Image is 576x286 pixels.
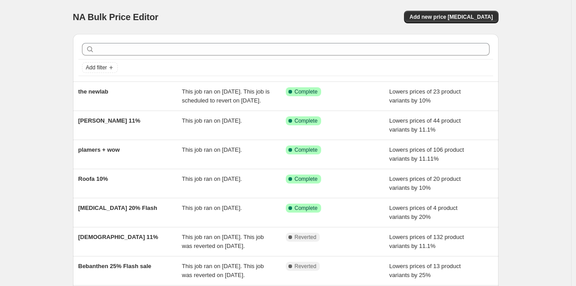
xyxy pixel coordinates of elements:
[295,175,318,183] span: Complete
[182,146,242,153] span: This job ran on [DATE].
[78,117,141,124] span: [PERSON_NAME] 11%
[82,62,118,73] button: Add filter
[389,88,461,104] span: Lowers prices of 23 product variants by 10%
[389,263,461,278] span: Lowers prices of 13 product variants by 25%
[73,12,159,22] span: NA Bulk Price Editor
[389,205,457,220] span: Lowers prices of 4 product variants by 20%
[295,234,317,241] span: Reverted
[389,117,461,133] span: Lowers prices of 44 product variants by 11.1%
[389,234,464,249] span: Lowers prices of 132 product variants by 11.1%
[182,88,270,104] span: This job ran on [DATE]. This job is scheduled to revert on [DATE].
[78,88,108,95] span: the newlab
[78,175,108,182] span: Roofa 10%
[389,146,464,162] span: Lowers prices of 106 product variants by 11.11%
[78,146,120,153] span: plamers + wow
[182,234,264,249] span: This job ran on [DATE]. This job was reverted on [DATE].
[295,146,318,154] span: Complete
[295,263,317,270] span: Reverted
[409,13,493,21] span: Add new price [MEDICAL_DATA]
[295,205,318,212] span: Complete
[182,117,242,124] span: This job ran on [DATE].
[182,175,242,182] span: This job ran on [DATE].
[182,263,264,278] span: This job ran on [DATE]. This job was reverted on [DATE].
[389,175,461,191] span: Lowers prices of 20 product variants by 10%
[78,263,151,269] span: Bebanthen 25% Flash sale
[182,205,242,211] span: This job ran on [DATE].
[86,64,107,71] span: Add filter
[295,117,318,124] span: Complete
[295,88,318,95] span: Complete
[404,11,498,23] button: Add new price [MEDICAL_DATA]
[78,234,159,240] span: [DEMOGRAPHIC_DATA] 11%
[78,205,157,211] span: [MEDICAL_DATA] 20% Flash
